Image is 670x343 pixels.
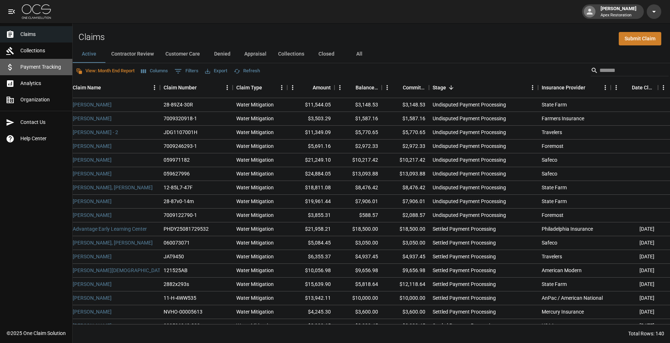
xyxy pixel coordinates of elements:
div: $8,476.42 [334,181,382,195]
a: [PERSON_NAME] [73,142,112,150]
div: Date Claim Settled [632,77,654,98]
div: $3,148.53 [334,98,382,112]
div: $9,656.98 [382,264,429,278]
div: [DATE] [611,305,658,319]
div: Water Mitigation [236,294,274,302]
div: dynamic tabs [73,45,670,63]
div: State Farm [542,101,567,108]
button: Refresh [232,65,262,77]
div: Claim Number [160,77,233,98]
div: Balance Due [356,77,378,98]
div: $10,217.42 [382,153,429,167]
div: Water Mitigation [236,198,274,205]
div: $18,500.00 [334,222,382,236]
div: American Modern [542,267,582,274]
button: Menu [527,82,538,93]
div: Undisputed Payment Processing [433,101,506,108]
button: open drawer [4,4,19,19]
a: [PERSON_NAME], [PERSON_NAME] [73,239,153,246]
div: Amount [287,77,334,98]
div: State Farm [542,184,567,191]
div: Committed Amount [403,77,425,98]
div: Water Mitigation [236,253,274,260]
div: Amount [313,77,331,98]
div: Travelers [542,129,562,136]
div: [DATE] [611,250,658,264]
button: Menu [658,82,669,93]
div: $4,937.45 [334,250,382,264]
div: [DATE] [611,222,658,236]
div: [PERSON_NAME] [598,5,639,18]
a: [PERSON_NAME][DEMOGRAPHIC_DATA] [73,267,165,274]
button: Menu [149,82,160,93]
div: Undisputed Payment Processing [433,198,506,205]
div: Foremost [542,142,563,150]
div: $18,811.08 [287,181,334,195]
div: $3,148.53 [382,98,429,112]
div: $12,118.64 [382,278,429,291]
div: 060073071 [164,239,190,246]
div: $7,906.01 [334,195,382,209]
div: Settled Payment Processing [433,294,496,302]
button: View: Month End Report [74,65,136,77]
div: 28-87v0-14m [164,198,194,205]
div: Search [591,65,669,78]
span: Help Center [20,135,67,142]
button: Menu [382,82,393,93]
a: [PERSON_NAME] - 2 [73,129,118,136]
span: Collections [20,47,67,55]
a: [PERSON_NAME] [73,294,112,302]
div: $13,093.88 [382,167,429,181]
div: Stage [433,77,446,98]
div: 059627996 [164,170,190,177]
div: $3,050.00 [334,236,382,250]
div: $21,958.21 [287,222,334,236]
div: Undisputed Payment Processing [433,156,506,164]
div: [DATE] [611,291,658,305]
img: ocs-logo-white-transparent.png [22,4,51,19]
span: Analytics [20,80,67,87]
div: 121525AB [164,267,188,274]
p: Apex Restoration [601,12,637,19]
button: Menu [611,82,622,93]
div: Water Mitigation [236,211,274,219]
div: Undisputed Payment Processing [433,211,506,219]
div: $3,050.00 [382,236,429,250]
div: $2,972.33 [334,140,382,153]
div: Claim Type [236,77,262,98]
div: Philadelphia Insurance [542,225,593,233]
div: Undisputed Payment Processing [433,142,506,150]
div: 11-H-4WW535 [164,294,196,302]
div: 059971182 [164,156,190,164]
button: Sort [101,82,111,93]
div: [DATE] [611,236,658,250]
div: Safeco [542,239,557,246]
div: $2,088.57 [382,209,429,222]
a: [PERSON_NAME] [73,308,112,315]
div: 2882x293s [164,281,189,288]
button: Appraisal [238,45,272,63]
div: $18,500.00 [382,222,429,236]
div: $19,961.44 [287,195,334,209]
div: [DATE] [611,319,658,333]
a: [PERSON_NAME], [PERSON_NAME] [73,184,153,191]
div: State Farm [542,198,567,205]
div: $21,249.10 [287,153,334,167]
div: $5,770.65 [334,126,382,140]
div: Water Mitigation [236,184,274,191]
button: Sort [345,82,356,93]
div: Stage [429,77,538,98]
div: $4,245.30 [287,305,334,319]
div: $1,587.16 [382,112,429,126]
div: $5,818.64 [334,278,382,291]
div: USAA [542,322,554,329]
button: Sort [262,82,272,93]
button: Menu [334,82,345,93]
div: $5,084.45 [287,236,334,250]
div: Claim Type [233,77,287,98]
div: Undisputed Payment Processing [433,170,506,177]
div: © 2025 One Claim Solution [7,330,66,337]
button: Sort [446,82,456,93]
div: Settled Payment Processing [433,281,496,288]
div: 7009122790-1 [164,211,197,219]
